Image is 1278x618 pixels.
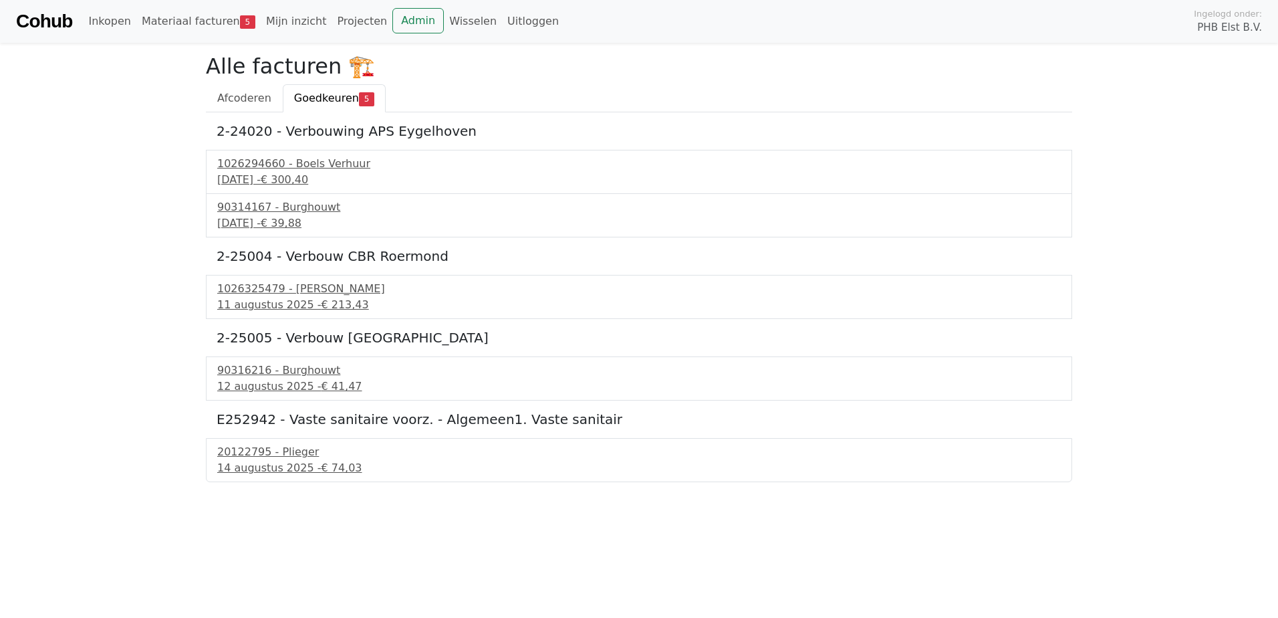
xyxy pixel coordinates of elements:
div: [DATE] - [217,172,1061,188]
div: 90314167 - Burghouwt [217,199,1061,215]
span: € 300,40 [261,173,308,186]
div: [DATE] - [217,215,1061,231]
div: 1026294660 - Boels Verhuur [217,156,1061,172]
a: Materiaal facturen5 [136,8,261,35]
h5: E252942 - Vaste sanitaire voorz. - Algemeen1. Vaste sanitair [217,411,1061,427]
a: Cohub [16,5,72,37]
h5: 2-25005 - Verbouw [GEOGRAPHIC_DATA] [217,330,1061,346]
a: Projecten [332,8,392,35]
a: Goedkeuren5 [283,84,386,112]
span: € 39,88 [261,217,301,229]
a: Wisselen [444,8,502,35]
a: Uitloggen [502,8,564,35]
span: 5 [240,15,255,29]
span: Ingelogd onder: [1194,7,1262,20]
span: € 74,03 [321,461,362,474]
span: Afcoderen [217,92,271,104]
div: 90316216 - Burghouwt [217,363,1061,379]
a: 90314167 - Burghouwt[DATE] -€ 39,88 [217,199,1061,231]
a: 1026294660 - Boels Verhuur[DATE] -€ 300,40 [217,156,1061,188]
span: PHB Elst B.V. [1197,20,1262,35]
a: 1026325479 - [PERSON_NAME]11 augustus 2025 -€ 213,43 [217,281,1061,313]
a: Inkopen [83,8,136,35]
a: Mijn inzicht [261,8,332,35]
h2: Alle facturen 🏗️ [206,54,1072,79]
div: 1026325479 - [PERSON_NAME] [217,281,1061,297]
span: € 213,43 [321,298,368,311]
span: 5 [359,92,374,106]
a: Admin [392,8,444,33]
h5: 2-25004 - Verbouw CBR Roermond [217,248,1061,264]
a: 90316216 - Burghouwt12 augustus 2025 -€ 41,47 [217,363,1061,395]
a: Afcoderen [206,84,283,112]
div: 11 augustus 2025 - [217,297,1061,313]
span: Goedkeuren [294,92,359,104]
h5: 2-24020 - Verbouwing APS Eygelhoven [217,123,1061,139]
div: 20122795 - Plieger [217,444,1061,460]
span: € 41,47 [321,380,362,393]
div: 12 augustus 2025 - [217,379,1061,395]
a: 20122795 - Plieger14 augustus 2025 -€ 74,03 [217,444,1061,476]
div: 14 augustus 2025 - [217,460,1061,476]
